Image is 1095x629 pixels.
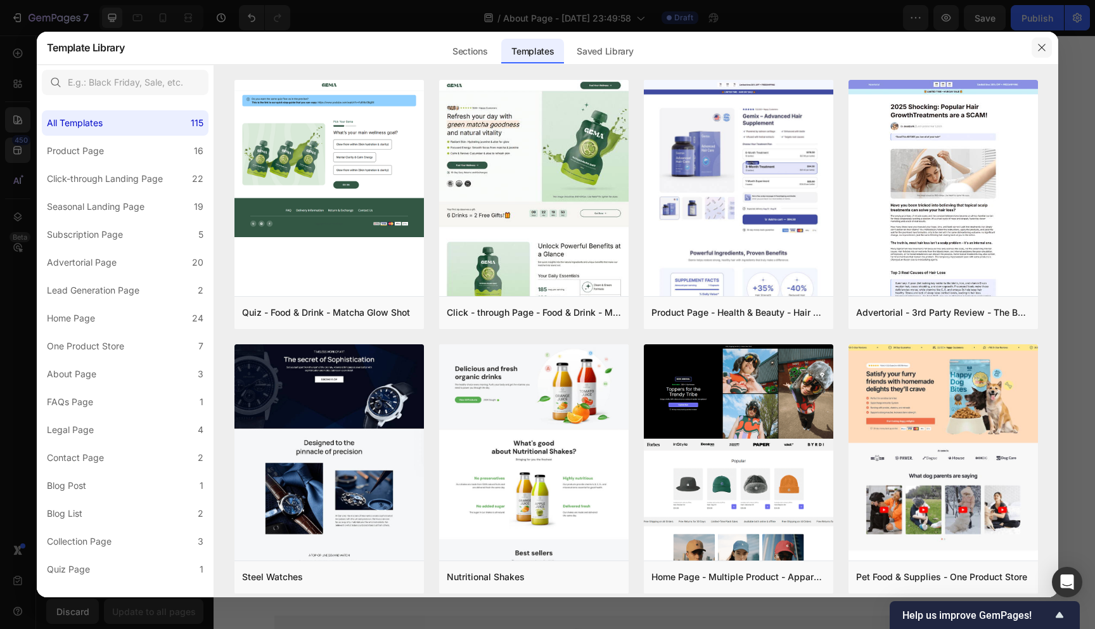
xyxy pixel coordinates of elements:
[47,478,86,493] div: Blog Post
[1052,567,1082,597] div: Open Intercom Messenger
[42,70,208,95] input: E.g.: Black Friday, Sale, etc.
[47,143,104,159] div: Product Page
[856,305,1030,320] div: Advertorial - 3rd Party Review - The Before Image - Hair Supplement
[192,255,203,270] div: 20
[62,122,820,149] p: Our Mission & Vision
[47,394,93,410] div: FAQs Page
[902,607,1067,623] button: Show survey - Help us improve GemPages!
[47,171,163,186] div: Click-through Landing Page
[47,199,144,214] div: Seasonal Landing Page
[442,39,497,64] div: Sections
[198,422,203,438] div: 4
[62,276,820,295] p: Behind the scenes:
[47,31,125,64] h2: Template Library
[198,534,203,549] div: 3
[198,227,203,242] div: 5
[501,39,564,64] div: Templates
[47,562,90,577] div: Quiz Page
[47,450,104,465] div: Contact Page
[192,311,203,326] div: 24
[62,295,820,313] p: We believe that if you concentrate your energy on one thing, you could burn a hole through it
[856,569,1027,585] div: Pet Food & Supplies - One Product Store
[200,562,203,577] div: 1
[47,506,82,521] div: Blog List
[447,305,621,320] div: Click - through Page - Food & Drink - Matcha Glow Shot
[567,39,643,64] div: Saved Library
[242,569,303,585] div: Steel Watches
[47,311,95,326] div: Home Page
[62,240,820,258] p: We do this to provide styles for every body that flatters every skin color.
[198,283,203,298] div: 2
[47,366,96,382] div: About Page
[200,478,203,493] div: 1
[234,80,424,238] img: quiz-1.png
[47,534,112,549] div: Collection Page
[62,331,820,349] p: - like the sun catching paper on fire through a magnifying glass -
[47,255,117,270] div: Advertorial Page
[198,339,203,354] div: 7
[651,305,826,320] div: Product Page - Health & Beauty - Hair Supplement
[47,227,123,242] div: Subscription Page
[62,167,820,221] p: ThisisEnergi set out to build a transparent, size & color inclusive active-inspired brand that pr...
[194,199,203,214] div: 19
[651,569,826,585] div: Home Page - Multiple Product - Apparel - Style 4
[902,609,1052,621] span: Help us improve GemPages!
[62,405,820,423] p: We don't want to have to compromise on the saturated, brightening colors that we wearing love so ...
[191,115,203,131] div: 115
[62,368,820,386] p: Our mission is to burn a hole through the waterways that are being impacted by the fashion industry.
[47,422,94,438] div: Legal Page
[47,283,139,298] div: Lead Generation Page
[198,506,203,521] div: 2
[47,339,124,354] div: One Product Store
[198,450,203,465] div: 2
[194,143,203,159] div: 16
[198,366,203,382] div: 3
[200,394,203,410] div: 1
[447,569,525,585] div: Nutritional Shakes
[47,115,103,131] div: All Templates
[61,165,821,479] div: Rich Text Editor. Editing area: main
[242,305,410,320] div: Quiz - Food & Drink - Matcha Glow Shot
[192,171,203,186] div: 22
